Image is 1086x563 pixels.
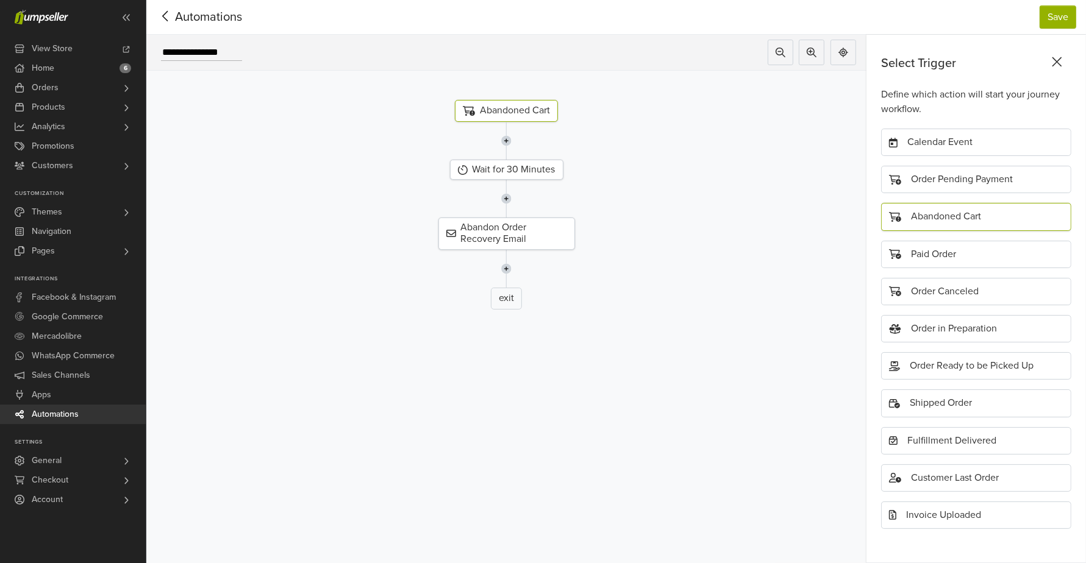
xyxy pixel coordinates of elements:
[455,100,558,122] div: Abandoned Cart
[32,241,55,261] span: Pages
[32,307,103,327] span: Google Commerce
[881,87,1071,116] div: Define which action will start your journey workflow.
[501,122,512,160] img: line-7960e5f4d2b50ad2986e.svg
[32,385,51,405] span: Apps
[881,129,1071,156] div: Calendar Event
[32,136,74,156] span: Promotions
[881,166,1071,193] div: Order Pending Payment
[32,346,115,366] span: WhatsApp Commerce
[120,63,131,73] span: 6
[15,275,146,283] p: Integrations
[501,180,512,218] img: line-7960e5f4d2b50ad2986e.svg
[32,490,63,509] span: Account
[32,78,59,97] span: Orders
[156,8,223,26] span: Automations
[32,288,116,307] span: Facebook & Instagram
[438,218,575,249] div: Abandon Order Recovery Email
[32,327,82,346] span: Mercadolibre
[881,315,1071,342] div: Order in Preparation
[15,439,146,446] p: Settings
[15,190,146,197] p: Customization
[881,54,1066,73] div: Select Trigger
[881,389,1071,417] div: Shipped Order
[450,160,563,180] div: Wait for 30 Minutes
[1040,5,1076,29] button: Save
[32,156,73,175] span: Customers
[881,464,1071,492] div: Customer Last Order
[501,250,512,288] img: line-7960e5f4d2b50ad2986e.svg
[32,451,62,470] span: General
[32,39,73,58] span: View Store
[32,366,90,385] span: Sales Channels
[32,405,79,424] span: Automations
[32,58,54,78] span: Home
[491,288,522,310] div: exit
[881,241,1071,268] div: Paid Order
[881,278,1071,305] div: Order Canceled
[32,117,65,136] span: Analytics
[881,352,1071,380] div: Order Ready to be Picked Up
[32,470,68,490] span: Checkout
[881,427,1071,455] div: Fulfillment Delivered
[32,202,62,222] span: Themes
[32,97,65,117] span: Products
[881,501,1071,529] div: Invoice Uploaded
[881,203,1071,230] div: Abandoned Cart
[32,222,71,241] span: Navigation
